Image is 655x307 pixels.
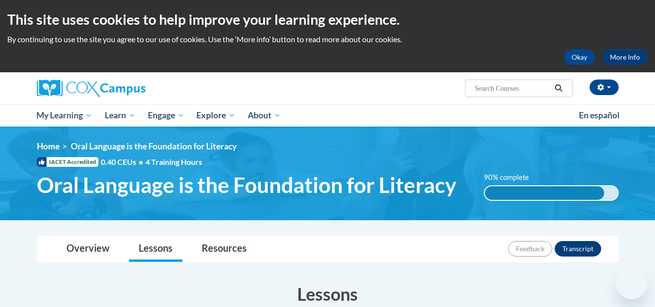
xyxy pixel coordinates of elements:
div: 90% complete [485,186,604,200]
span: • [139,157,143,166]
button: Account Settings [590,80,619,95]
button: Transcript [555,241,601,257]
a: Lessons [129,236,182,262]
span: About [248,110,281,121]
a: Engage [142,104,191,127]
a: Explore [190,104,241,127]
iframe: Button to launch messaging window [616,268,647,299]
span: 4 Training Hours [145,157,202,166]
span: 0.40 CEUs [101,157,145,167]
a: About [241,104,287,127]
a: My Learning [31,104,99,127]
input: Search Courses [474,82,551,94]
a: More Info [602,49,648,65]
label: 90% complete [484,172,540,183]
button: Okay [564,49,595,65]
span: Engage [148,110,184,121]
span: Explore [196,110,235,121]
span: IACET Accredited [37,157,98,167]
span: My Learning [36,110,92,121]
span: En español [579,110,620,120]
a: Cox Campus [37,80,221,97]
div: Main menu [22,104,633,127]
span: Oral Language is the Foundation for Literacy [37,172,456,198]
a: En español [573,105,626,126]
span: Learn [105,110,135,121]
button: Search [551,82,566,94]
img: Cox Campus [37,80,145,97]
a: Learn [98,104,142,127]
h3: Lessons [37,282,619,306]
a: Resources [192,236,256,262]
span: Oral Language is the Foundation for Literacy [71,141,237,151]
a: Overview [57,236,119,262]
h2: This site uses cookies to help improve your learning experience. [7,10,648,29]
a: Home [37,141,60,151]
p: By continuing to use the site you agree to our use of cookies. Use the ‘More info’ button to read... [7,34,648,45]
button: Feedback [508,241,552,257]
